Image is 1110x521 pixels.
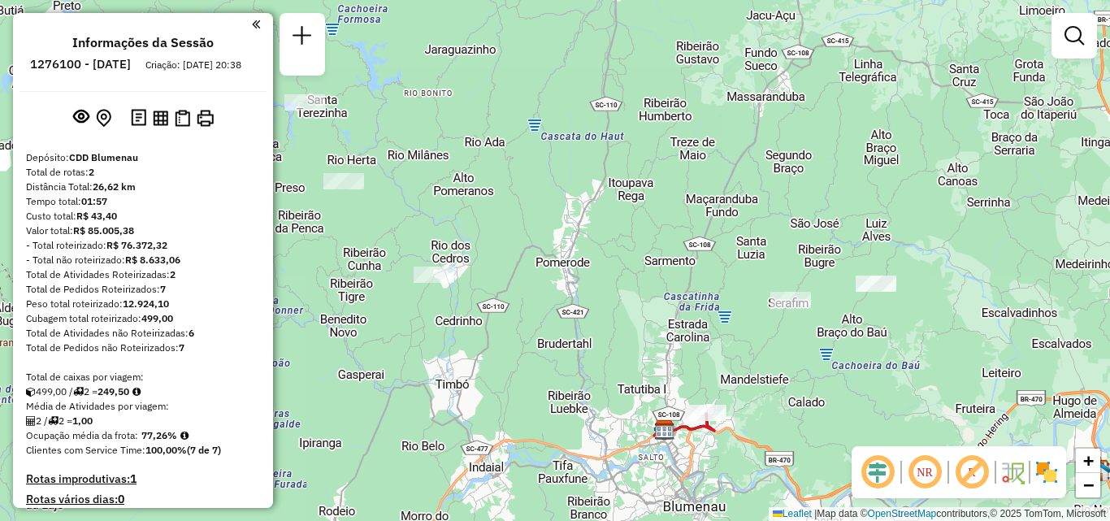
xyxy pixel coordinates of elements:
i: Cubagem total roteirizado [26,387,36,397]
div: 2 / 2 = [26,414,260,428]
strong: CDD Blumenau [69,151,138,163]
i: Total de rotas [48,416,59,426]
img: Exibir/Ocultar setores [1034,459,1060,485]
div: Atividade não roteirizada - COM.MURARA LTDA ME [414,267,454,283]
div: Atividade não roteirizada - KELVIN TIRONI 070487 [856,276,896,292]
div: - Total roteirizado: [26,238,260,253]
strong: 6 [189,327,194,339]
strong: 26,62 km [93,180,136,193]
strong: R$ 85.005,38 [73,224,134,237]
button: Centralizar mapa no depósito ou ponto de apoio [93,106,115,131]
div: Média de Atividades por viagem: [26,399,260,414]
span: Exibir rótulo [952,453,991,492]
h6: 1276100 - [DATE] [30,57,131,72]
strong: 12.924,10 [123,297,169,310]
button: Logs desbloquear sessão [128,106,150,131]
div: Total de Pedidos Roteirizados: [26,282,260,297]
i: Total de Atividades [26,416,36,426]
a: Clique aqui para minimizar o painel [252,15,260,33]
img: Fluxo de ruas [999,459,1025,485]
a: Leaflet [773,508,812,519]
strong: 100,00% [145,444,187,456]
strong: 1,00 [72,415,93,427]
a: OpenStreetMap [868,508,937,519]
div: Total de rotas: [26,165,260,180]
div: Total de Pedidos não Roteirizados: [26,341,260,355]
strong: R$ 8.633,06 [125,254,180,266]
strong: (7 de 7) [187,444,221,456]
h4: Rotas vários dias: [26,493,260,506]
div: 499,00 / 2 = [26,384,260,399]
div: Valor total: [26,224,260,238]
span: | [814,508,817,519]
strong: 77,26% [141,429,177,441]
i: Total de rotas [73,387,84,397]
h4: Rotas improdutivas: [26,472,260,486]
div: Tempo total: [26,194,260,209]
button: Visualizar relatório de Roteirização [150,106,171,128]
img: FAD Blumenau [653,419,674,441]
strong: 7 [179,341,184,354]
div: Peso total roteirizado: [26,297,260,311]
a: Zoom out [1076,473,1100,497]
strong: R$ 43,40 [76,210,117,222]
strong: 01:57 [81,195,107,207]
button: Exibir sessão original [70,105,93,131]
span: Ocupação média da frota: [26,429,138,441]
strong: 7 [160,283,166,295]
a: Exibir filtros [1058,20,1090,52]
div: Atividade não roteirizada - V e D MINIMERCADO [770,292,811,308]
div: Total de caixas por viagem: [26,370,260,384]
div: Total de Atividades Roteirizadas: [26,267,260,282]
span: Clientes com Service Time: [26,444,145,456]
div: Cubagem total roteirizado: [26,311,260,326]
button: Visualizar Romaneio [171,106,193,130]
img: CDD Blumenau [654,419,675,441]
strong: 1 [130,471,137,486]
div: Custo total: [26,209,260,224]
div: Depósito: [26,150,260,165]
span: Ocultar deslocamento [858,453,897,492]
div: Distância Total: [26,180,260,194]
strong: 2 [89,166,94,178]
a: Nova sessão e pesquisa [286,20,319,56]
div: - Total não roteirizado: [26,253,260,267]
i: Meta Caixas/viagem: 199,74 Diferença: 49,76 [132,387,141,397]
button: Imprimir Rotas [193,106,217,130]
div: Map data © contributors,© 2025 TomTom, Microsoft [769,507,1110,521]
span: + [1083,450,1094,471]
span: − [1083,475,1094,495]
strong: 249,50 [98,385,129,397]
div: Atividade não roteirizada - BAR DO TREVO [323,173,364,189]
a: Zoom in [1076,449,1100,473]
strong: 499,00 [141,312,173,324]
div: Atividade não roteirizada - ALMIDE SIQUEIRA [284,94,325,111]
strong: 2 [170,268,176,280]
em: Média calculada utilizando a maior ocupação (%Peso ou %Cubagem) de cada rota da sessão. Rotas cro... [180,431,189,441]
strong: R$ 76.372,32 [106,239,167,251]
span: Ocultar NR [905,453,944,492]
div: Total de Atividades não Roteirizadas: [26,326,260,341]
div: Criação: [DATE] 20:38 [139,58,248,72]
strong: 0 [118,492,124,506]
h4: Informações da Sessão [72,35,214,50]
